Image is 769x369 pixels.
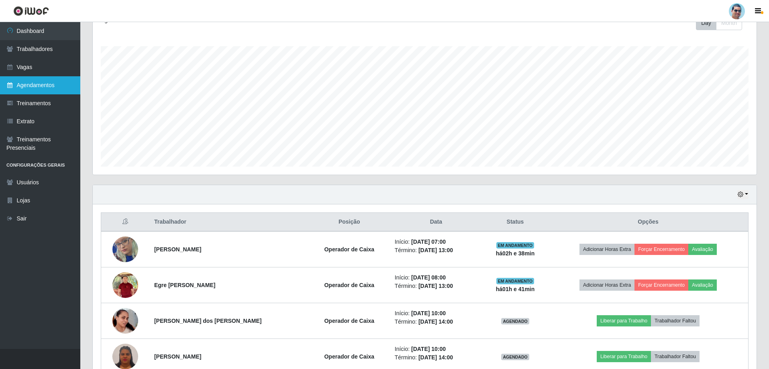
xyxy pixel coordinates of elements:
div: Toolbar with button groups [696,16,749,30]
li: Início: [395,345,477,353]
li: Início: [395,309,477,318]
button: Day [696,16,716,30]
div: First group [696,16,742,30]
img: 1757719645917.jpeg [112,298,138,344]
time: [DATE] 14:00 [418,318,453,325]
th: Trabalhador [149,213,309,232]
button: Liberar para Trabalho [597,351,651,362]
span: AGENDADO [501,354,529,360]
strong: Operador de Caixa [324,353,374,360]
button: Forçar Encerramento [634,244,688,255]
time: [DATE] 10:00 [411,310,446,316]
li: Término: [395,246,477,255]
li: Início: [395,273,477,282]
button: Adicionar Horas Extra [579,279,634,291]
strong: Operador de Caixa [324,246,374,253]
button: Trabalhador Faltou [651,351,700,362]
th: Opções [548,213,749,232]
strong: há 01 h e 41 min [496,286,535,292]
img: CoreUI Logo [13,6,49,16]
th: Posição [309,213,390,232]
strong: [PERSON_NAME] [154,246,201,253]
button: Liberar para Trabalho [597,315,651,326]
time: [DATE] 13:00 [418,283,453,289]
time: [DATE] 07:00 [411,239,446,245]
button: Avaliação [688,279,717,291]
time: [DATE] 13:00 [418,247,453,253]
strong: há 02 h e 38 min [496,250,535,257]
img: 1751983105280.jpeg [112,222,138,277]
li: Término: [395,353,477,362]
strong: Operador de Caixa [324,282,374,288]
th: Data [390,213,482,232]
time: [DATE] 14:00 [418,354,453,361]
span: EM ANDAMENTO [496,242,534,249]
span: AGENDADO [501,318,529,324]
strong: [PERSON_NAME] [154,353,201,360]
time: [DATE] 10:00 [411,346,446,352]
th: Status [482,213,548,232]
button: Trabalhador Faltou [651,315,700,326]
button: Adicionar Horas Extra [579,244,634,255]
strong: Egre [PERSON_NAME] [154,282,215,288]
li: Término: [395,282,477,290]
time: [DATE] 08:00 [411,274,446,281]
button: Avaliação [688,244,717,255]
span: EM ANDAMENTO [496,278,534,284]
li: Início: [395,238,477,246]
img: 1679663756397.jpeg [112,270,138,300]
strong: [PERSON_NAME] dos [PERSON_NAME] [154,318,262,324]
button: Forçar Encerramento [634,279,688,291]
li: Término: [395,318,477,326]
strong: Operador de Caixa [324,318,374,324]
button: Month [716,16,742,30]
